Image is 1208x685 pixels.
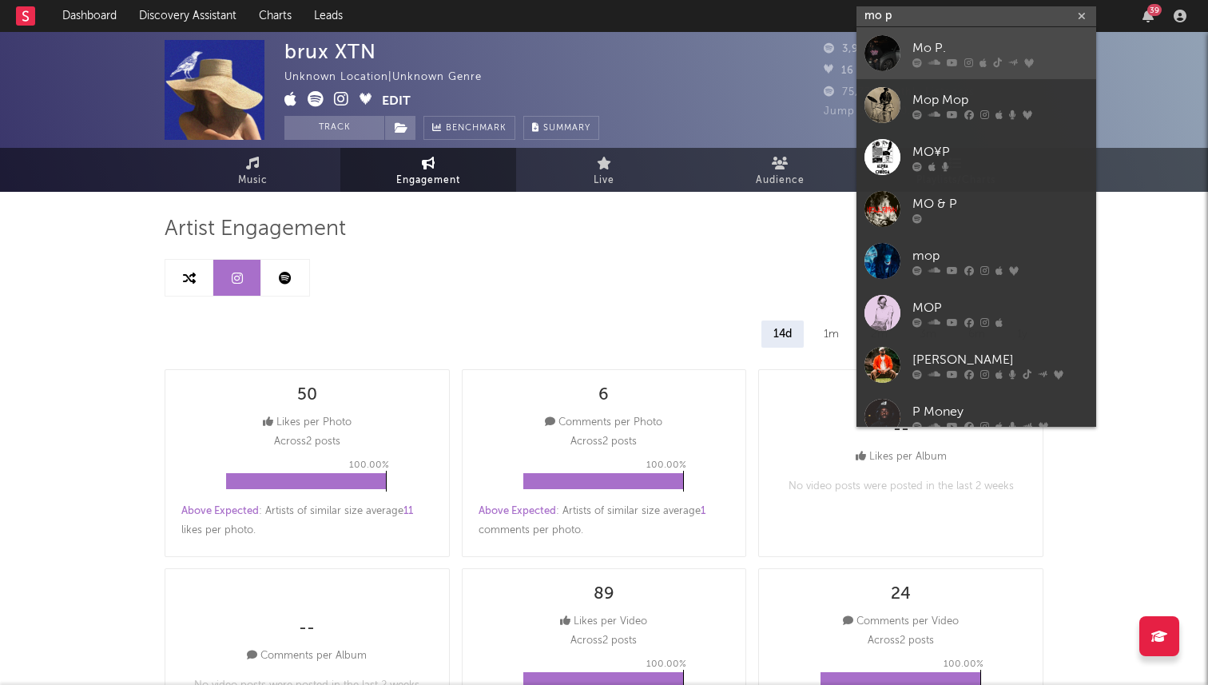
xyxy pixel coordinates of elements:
[856,287,1096,339] a: MOP
[856,339,1096,391] a: [PERSON_NAME]
[274,432,340,452] p: Across 2 posts
[263,413,352,432] div: Likes per Photo
[868,631,934,651] p: Across 2 posts
[789,477,1014,496] p: No video posts were posted in the last 2 weeks
[516,148,692,192] a: Live
[912,38,1088,58] div: Mo P.
[479,502,730,540] div: : Artists of similar size average comments per photo .
[856,448,947,467] div: Likes per Album
[165,220,346,239] span: Artist Engagement
[403,506,413,516] span: 11
[824,44,872,54] span: 3,933
[598,386,609,405] div: 6
[423,116,515,140] a: Benchmark
[181,506,259,516] span: Above Expected
[523,116,599,140] button: Summary
[824,66,854,76] span: 16
[856,6,1096,26] input: Search for artists
[856,79,1096,131] a: Mop Mop
[856,183,1096,235] a: MO & P
[284,40,376,63] div: brux XTN
[912,194,1088,213] div: MO & P
[570,432,637,452] p: Across 2 posts
[856,391,1096,443] a: P Money
[912,298,1088,317] div: MOP
[912,402,1088,421] div: P Money
[299,619,315,639] div: --
[284,116,384,140] button: Track
[247,647,367,666] div: Comments per Album
[396,171,460,190] span: Engagement
[843,612,959,631] div: Comments per Video
[646,456,686,475] p: 100.00 %
[891,585,911,604] div: 24
[284,68,500,87] div: Unknown Location | Unknown Genre
[756,171,805,190] span: Audience
[824,87,975,98] span: 75,732 Monthly Listeners
[545,413,662,432] div: Comments per Photo
[349,456,389,475] p: 100.00 %
[446,119,507,138] span: Benchmark
[560,612,647,631] div: Likes per Video
[181,502,433,540] div: : Artists of similar size average likes per photo .
[692,148,868,192] a: Audience
[893,420,909,440] div: --
[812,321,851,348] div: 1m
[912,90,1088,110] div: Mop Mop
[382,91,411,111] button: Edit
[761,321,804,348] div: 14d
[570,631,637,651] p: Across 2 posts
[340,148,516,192] a: Engagement
[944,655,983,674] p: 100.00 %
[1142,10,1154,22] button: 39
[856,131,1096,183] a: MO¥P
[912,350,1088,369] div: [PERSON_NAME]
[594,171,614,190] span: Live
[479,506,556,516] span: Above Expected
[543,124,590,133] span: Summary
[856,27,1096,79] a: Mo P.
[1147,4,1162,16] div: 39
[824,106,918,117] span: Jump Score: 20.0
[646,655,686,674] p: 100.00 %
[165,148,340,192] a: Music
[912,246,1088,265] div: mop
[701,506,705,516] span: 1
[856,235,1096,287] a: mop
[238,171,268,190] span: Music
[594,585,614,604] div: 89
[912,142,1088,161] div: MO¥P
[297,386,317,405] div: 50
